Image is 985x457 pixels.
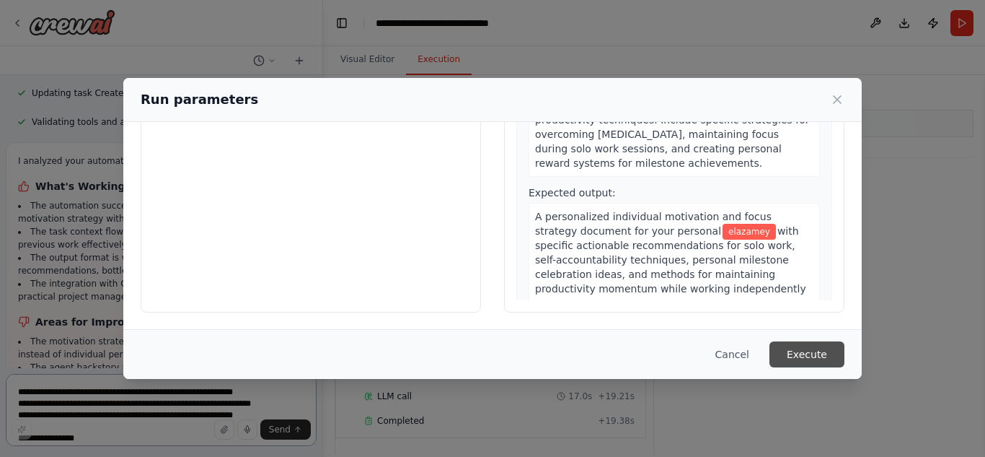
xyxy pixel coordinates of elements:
[535,225,806,295] span: with specific actionable recommendations for solo work, self-accountability techniques, personal ...
[723,224,776,240] span: Variable: project_name
[535,85,810,169] span: . Focus on solo work strategies, self-accountability methods, and individual productivity techniq...
[529,187,616,199] span: Expected output:
[769,341,844,367] button: Execute
[704,341,761,367] button: Cancel
[535,211,772,237] span: A personalized individual motivation and focus strategy document for your personal
[141,90,258,110] h2: Run parameters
